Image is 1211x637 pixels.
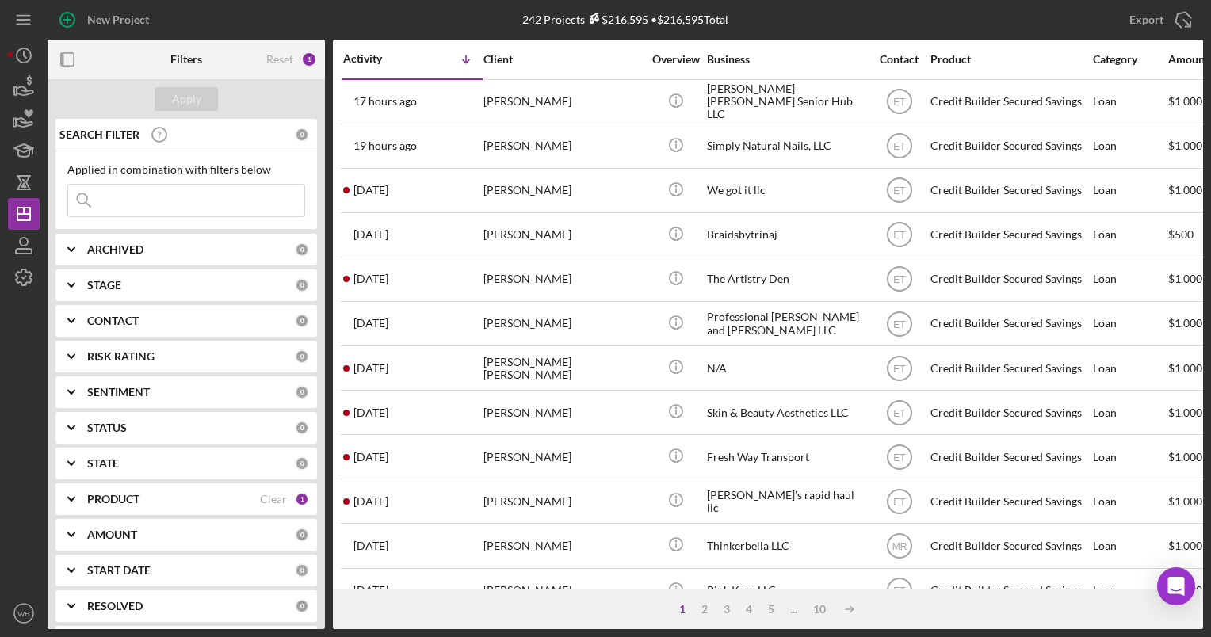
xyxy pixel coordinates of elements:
div: 0 [295,278,309,292]
div: New Project [87,4,149,36]
div: 242 Projects • $216,595 Total [522,13,728,26]
span: $1,000 [1168,139,1202,152]
time: 2025-08-12 19:52 [353,451,388,463]
text: ET [893,407,906,418]
text: ET [893,185,906,196]
div: [PERSON_NAME] [483,480,642,522]
button: Export [1114,4,1203,36]
div: Skin & Beauty Aesthetics LLC [707,391,865,433]
div: Credit Builder Secured Savings [930,125,1089,167]
b: STAGE [87,279,121,292]
time: 2025-08-14 20:24 [353,406,388,419]
div: Export [1129,4,1163,36]
div: Simply Natural Nails, LLC [707,125,865,167]
div: Loan [1093,347,1167,389]
div: 1 [671,603,693,616]
div: Overview [646,53,705,66]
div: 3 [716,603,738,616]
div: Credit Builder Secured Savings [930,214,1089,256]
div: 0 [295,349,309,364]
div: Loan [1093,258,1167,300]
text: WB [17,609,29,618]
time: 2025-09-09 19:20 [353,139,417,152]
div: Apply [172,87,201,111]
div: Fresh Way Transport [707,436,865,478]
div: Activity [343,52,413,65]
div: 0 [295,421,309,435]
text: ET [893,97,906,108]
div: Contact [869,53,929,66]
div: Credit Builder Secured Savings [930,170,1089,212]
div: 1 [295,492,309,506]
div: Applied in combination with filters below [67,163,305,176]
div: Loan [1093,214,1167,256]
button: New Project [48,4,165,36]
b: ARCHIVED [87,243,143,256]
time: 2025-07-31 20:23 [353,584,388,597]
div: Loan [1093,524,1167,566]
b: RISK RATING [87,350,155,363]
div: Credit Builder Secured Savings [930,391,1089,433]
div: [PERSON_NAME] [483,303,642,345]
div: Loan [1093,170,1167,212]
div: N/A [707,347,865,389]
div: [PERSON_NAME] [483,170,642,212]
div: 2 [693,603,716,616]
div: Loan [1093,391,1167,433]
div: Product [930,53,1089,66]
span: $1,000 [1168,316,1202,330]
div: Category [1093,53,1167,66]
div: Loan [1093,436,1167,478]
div: Credit Builder Secured Savings [930,480,1089,522]
text: ET [893,452,906,463]
div: 4 [738,603,760,616]
time: 2025-09-08 16:11 [353,184,388,196]
div: Reset [266,53,293,66]
div: 0 [295,528,309,542]
div: 0 [295,599,309,613]
div: Business [707,53,865,66]
span: $1,000 [1168,94,1202,108]
b: STATUS [87,421,127,434]
text: ET [893,274,906,285]
div: Credit Builder Secured Savings [930,570,1089,612]
div: 0 [295,385,309,399]
div: ... [782,603,805,616]
span: $1,000 [1168,450,1202,463]
span: $1,000 [1168,361,1202,375]
div: [PERSON_NAME] [483,570,642,612]
div: [PERSON_NAME]’s rapid haul llc [707,480,865,522]
div: 0 [295,128,309,142]
b: SENTIMENT [87,386,150,399]
div: Credit Builder Secured Savings [930,347,1089,389]
text: ET [893,363,906,374]
div: 0 [295,242,309,257]
div: Loan [1093,480,1167,522]
div: 0 [295,456,309,471]
div: Professional [PERSON_NAME] and [PERSON_NAME] LLC [707,303,865,345]
text: ET [893,318,906,330]
div: Credit Builder Secured Savings [930,81,1089,123]
time: 2025-09-05 03:22 [353,228,388,241]
b: PRODUCT [87,493,139,505]
div: [PERSON_NAME] [483,524,642,566]
time: 2025-08-26 18:17 [353,317,388,330]
time: 2025-08-29 00:18 [353,273,388,285]
div: 0 [295,563,309,578]
div: Credit Builder Secured Savings [930,303,1089,345]
div: [PERSON_NAME] [PERSON_NAME] Senior Hub LLC [707,81,865,123]
button: Apply [155,87,218,111]
div: [PERSON_NAME] [483,258,642,300]
div: Open Intercom Messenger [1157,567,1195,605]
time: 2025-08-18 11:46 [353,362,388,375]
div: 0 [295,314,309,328]
b: Filters [170,53,202,66]
b: CONTACT [87,315,139,327]
time: 2025-08-07 16:27 [353,495,388,508]
time: 2025-09-09 21:26 [353,95,417,108]
div: [PERSON_NAME] [483,391,642,433]
div: Client [483,53,642,66]
div: The Artistry Den [707,258,865,300]
button: WB [8,597,40,629]
span: $1,000 [1168,183,1202,196]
